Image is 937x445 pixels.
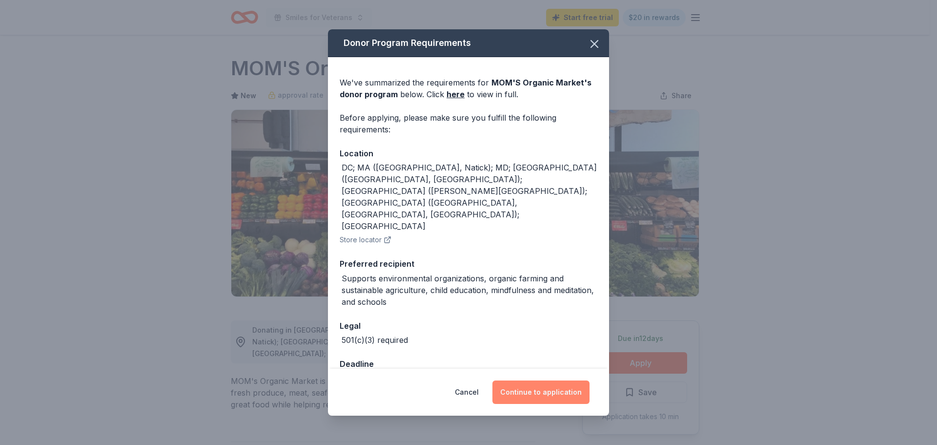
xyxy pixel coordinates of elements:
div: Location [340,147,597,160]
div: We've summarized the requirements for below. Click to view in full. [340,77,597,100]
a: here [447,88,465,100]
div: Before applying, please make sure you fulfill the following requirements: [340,112,597,135]
div: Supports environmental organizations, organic farming and sustainable agriculture, child educatio... [342,273,597,308]
div: Deadline [340,358,597,370]
div: Preferred recipient [340,257,597,270]
button: Continue to application [492,381,590,404]
button: Cancel [455,381,479,404]
button: Store locator [340,234,391,246]
div: 501(c)(3) required [342,334,408,346]
div: Donor Program Requirements [328,29,609,57]
div: Legal [340,319,597,332]
div: DC; MA ([GEOGRAPHIC_DATA], Natick); MD; [GEOGRAPHIC_DATA] ([GEOGRAPHIC_DATA], [GEOGRAPHIC_DATA]);... [342,162,597,232]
